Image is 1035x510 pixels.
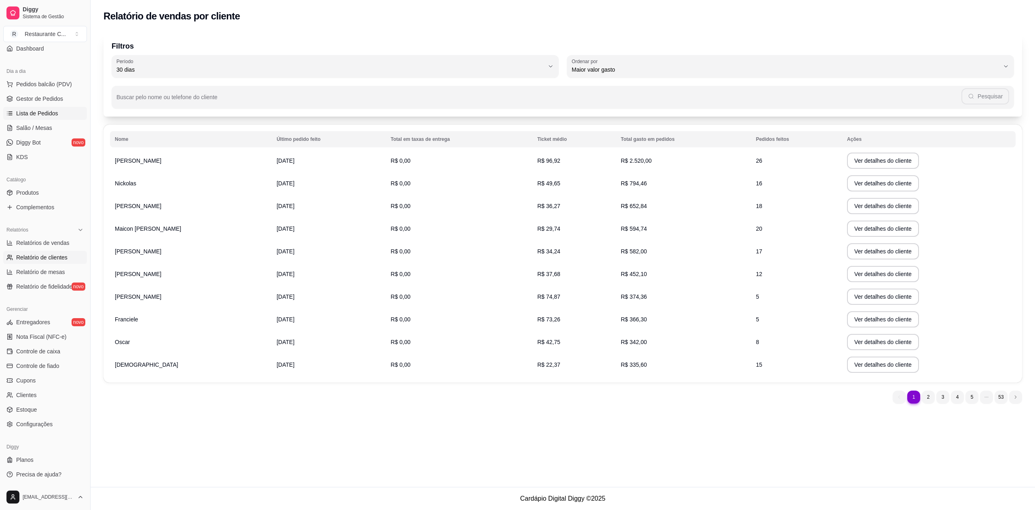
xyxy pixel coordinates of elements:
input: Buscar pelo nome ou telefone do cliente [116,96,961,104]
li: pagination item 1 active [907,391,920,404]
span: R$ 2.520,00 [621,157,651,164]
button: Ver detalhes do cliente [847,175,919,191]
th: Ticket médio [532,131,616,147]
span: R$ 0,00 [391,157,410,164]
a: Controle de fiado [3,359,87,372]
div: Restaurante C ... [25,30,66,38]
span: Produtos [16,189,39,197]
button: [EMAIL_ADDRESS][DOMAIN_NAME] [3,487,87,507]
a: Planos [3,453,87,466]
span: R$ 374,36 [621,293,647,300]
span: 26 [756,157,763,164]
span: 16 [756,180,763,187]
span: R$ 452,10 [621,271,647,277]
a: Clientes [3,389,87,402]
span: 8 [756,339,759,345]
button: Select a team [3,26,87,42]
button: Ver detalhes do cliente [847,153,919,169]
span: [DATE] [277,203,294,209]
span: [PERSON_NAME] [115,248,161,255]
button: Ver detalhes do cliente [847,311,919,327]
span: R$ 0,00 [391,339,410,345]
span: Maicon [PERSON_NAME] [115,225,181,232]
a: Produtos [3,186,87,199]
span: R$ 0,00 [391,271,410,277]
span: Franciele [115,316,138,323]
span: Lista de Pedidos [16,109,58,117]
span: Relatório de fidelidade [16,283,72,291]
span: R$ 36,27 [537,203,560,209]
span: R$ 96,92 [537,157,560,164]
span: R$ 0,00 [391,180,410,187]
li: pagination item 53 [995,391,1008,404]
span: Clientes [16,391,37,399]
span: R$ 42,75 [537,339,560,345]
label: Período [116,58,136,65]
li: pagination item 4 [951,391,964,404]
span: Estoque [16,406,37,414]
a: Precisa de ajuda? [3,468,87,481]
span: R$ 582,00 [621,248,647,255]
span: 15 [756,361,763,368]
span: Relatórios de vendas [16,239,70,247]
div: Dia a dia [3,65,87,78]
span: R$ 342,00 [621,339,647,345]
span: Configurações [16,420,53,428]
span: R$ 37,68 [537,271,560,277]
li: pagination item 2 [922,391,935,404]
span: 5 [756,293,759,300]
a: Lista de Pedidos [3,107,87,120]
li: pagination item 5 [965,391,978,404]
span: 18 [756,203,763,209]
span: R$ 652,84 [621,203,647,209]
span: [DATE] [277,293,294,300]
span: R$ 0,00 [391,293,410,300]
span: R$ 594,74 [621,225,647,232]
a: Relatórios de vendas [3,236,87,249]
span: Controle de fiado [16,362,59,370]
span: R [10,30,18,38]
th: Ações [842,131,1016,147]
span: [PERSON_NAME] [115,293,161,300]
span: Complementos [16,203,54,211]
span: Relatório de clientes [16,253,68,261]
button: Ver detalhes do cliente [847,243,919,259]
a: Relatório de fidelidadenovo [3,280,87,293]
span: Nota Fiscal (NFC-e) [16,333,66,341]
a: Cupons [3,374,87,387]
span: [DATE] [277,225,294,232]
footer: Cardápio Digital Diggy © 2025 [91,487,1035,510]
th: Pedidos feitos [751,131,842,147]
span: R$ 0,00 [391,225,410,232]
span: R$ 34,24 [537,248,560,255]
label: Ordenar por [572,58,600,65]
th: Nome [110,131,272,147]
span: 30 dias [116,66,544,74]
a: Gestor de Pedidos [3,92,87,105]
span: Entregadores [16,318,50,326]
a: Controle de caixa [3,345,87,358]
span: Maior valor gasto [572,66,999,74]
a: Complementos [3,201,87,214]
a: Diggy Botnovo [3,136,87,149]
span: [PERSON_NAME] [115,203,161,209]
span: [DATE] [277,271,294,277]
span: Gestor de Pedidos [16,95,63,103]
a: Entregadoresnovo [3,316,87,329]
a: Nota Fiscal (NFC-e) [3,330,87,343]
a: Configurações [3,418,87,431]
span: [DEMOGRAPHIC_DATA] [115,361,178,368]
a: Relatório de mesas [3,266,87,278]
span: [DATE] [277,361,294,368]
span: R$ 794,46 [621,180,647,187]
span: Relatório de mesas [16,268,65,276]
span: Relatórios [6,227,28,233]
span: Diggy [23,6,84,13]
th: Total em taxas de entrega [386,131,532,147]
a: Salão / Mesas [3,121,87,134]
button: Pedidos balcão (PDV) [3,78,87,91]
span: Oscar [115,339,130,345]
span: Pedidos balcão (PDV) [16,80,72,88]
span: KDS [16,153,28,161]
button: Ver detalhes do cliente [847,198,919,214]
